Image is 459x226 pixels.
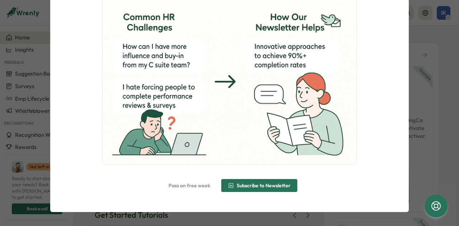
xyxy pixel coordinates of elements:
[169,183,210,188] span: Pass on free week
[221,179,297,192] button: Subscribe to Newsletter
[162,179,217,192] button: Pass on free week
[237,183,290,188] span: Subscribe to Newsletter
